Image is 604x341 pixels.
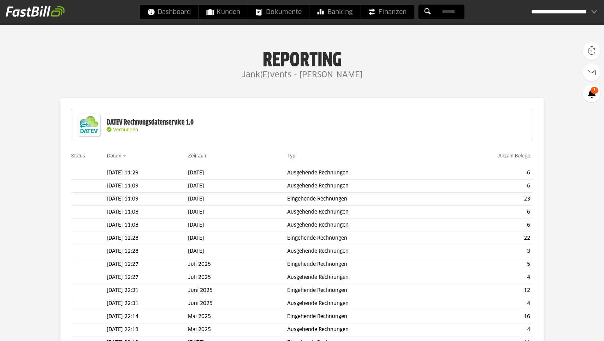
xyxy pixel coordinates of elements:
a: Dokumente [248,5,309,19]
td: Ausgehende Rechnungen [287,323,444,336]
a: Banking [310,5,360,19]
td: Eingehende Rechnungen [287,193,444,206]
td: 6 [444,219,533,232]
span: Verbunden [113,128,138,132]
td: [DATE] 22:31 [107,297,188,310]
td: [DATE] 11:29 [107,167,188,180]
td: Mai 2025 [188,323,287,336]
img: DATEV-Datenservice Logo [75,111,103,139]
a: Kunden [199,5,248,19]
td: [DATE] 22:13 [107,323,188,336]
img: sort_desc.gif [123,155,128,157]
td: [DATE] 11:09 [107,193,188,206]
td: Eingehende Rechnungen [287,258,444,271]
td: [DATE] 12:27 [107,271,188,284]
td: 4 [444,323,533,336]
td: Juli 2025 [188,258,287,271]
a: Zeitraum [188,153,207,158]
td: [DATE] [188,193,287,206]
td: [DATE] [188,167,287,180]
td: Ausgehende Rechnungen [287,271,444,284]
td: 6 [444,180,533,193]
td: [DATE] 11:09 [107,180,188,193]
td: 22 [444,232,533,245]
a: Anzahl Belege [498,153,530,158]
td: 23 [444,193,533,206]
td: 3 [444,245,533,258]
span: Kunden [207,5,240,19]
a: Status [71,153,85,158]
td: Eingehende Rechnungen [287,284,444,297]
td: [DATE] 12:27 [107,258,188,271]
iframe: Öffnet ein Widget, in dem Sie weitere Informationen finden [549,320,597,337]
td: 4 [444,297,533,310]
td: [DATE] 11:08 [107,206,188,219]
td: [DATE] 12:28 [107,232,188,245]
td: [DATE] 11:08 [107,219,188,232]
a: Finanzen [361,5,414,19]
td: [DATE] [188,232,287,245]
a: Datum [107,153,121,158]
span: Banking [318,5,353,19]
span: Dashboard [148,5,191,19]
td: Juni 2025 [188,297,287,310]
td: Eingehende Rechnungen [287,310,444,323]
span: 1 [591,87,598,94]
td: [DATE] [188,245,287,258]
td: Mai 2025 [188,310,287,323]
td: [DATE] 22:14 [107,310,188,323]
span: Finanzen [368,5,407,19]
a: Typ [287,153,295,158]
td: Eingehende Rechnungen [287,232,444,245]
td: 16 [444,310,533,323]
td: Ausgehende Rechnungen [287,206,444,219]
td: [DATE] 22:31 [107,284,188,297]
td: [DATE] [188,206,287,219]
h1: Reporting [71,50,533,68]
td: Juni 2025 [188,284,287,297]
a: 1 [583,85,600,102]
td: 4 [444,271,533,284]
td: [DATE] 12:28 [107,245,188,258]
td: [DATE] [188,180,287,193]
td: 12 [444,284,533,297]
td: 6 [444,167,533,180]
td: Ausgehende Rechnungen [287,245,444,258]
span: Dokumente [256,5,302,19]
td: Juli 2025 [188,271,287,284]
td: Ausgehende Rechnungen [287,297,444,310]
a: Dashboard [140,5,199,19]
td: Ausgehende Rechnungen [287,167,444,180]
td: 6 [444,206,533,219]
div: DATEV Rechnungsdatenservice 1.0 [107,118,194,127]
td: 5 [444,258,533,271]
td: Ausgehende Rechnungen [287,180,444,193]
td: Ausgehende Rechnungen [287,219,444,232]
td: [DATE] [188,219,287,232]
img: fastbill_logo_white.png [6,6,65,17]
